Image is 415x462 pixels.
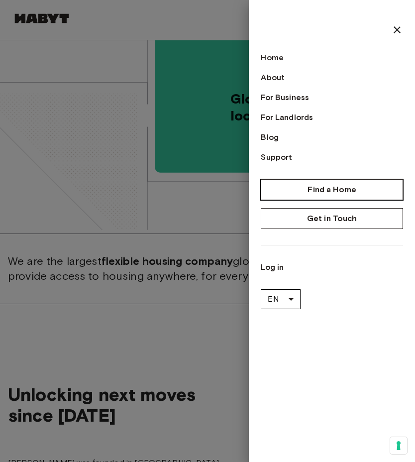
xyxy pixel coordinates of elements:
a: Get in Touch [261,208,403,229]
a: For Business [261,92,403,104]
a: Find a Home [261,179,403,200]
div: EN [261,285,301,313]
a: Support [261,151,403,163]
button: Your consent preferences for tracking technologies [390,437,407,454]
a: Log in [261,261,403,273]
a: Blog [261,131,403,143]
a: Home [261,52,403,64]
a: For Landlords [261,112,403,123]
a: About [261,72,403,84]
